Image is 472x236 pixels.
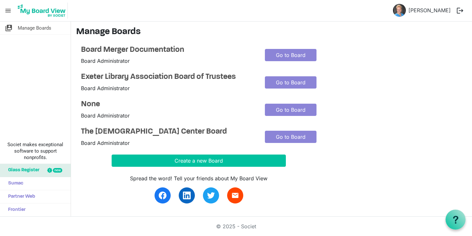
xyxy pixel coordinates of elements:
button: Create a new Board [112,155,286,167]
a: Go to Board [265,131,316,143]
span: Board Administrator [81,112,130,119]
img: My Board View Logo [16,3,68,19]
span: Manage Boards [18,22,51,34]
img: linkedin.svg [183,192,191,199]
span: Glass Register [5,164,39,177]
img: twitter.svg [207,192,215,199]
div: Spread the word! Tell your friends about My Board View [112,175,286,182]
a: email [227,187,243,203]
a: Board Merger Documentation [81,45,255,55]
img: facebook.svg [159,192,166,199]
button: logout [453,4,467,17]
span: Partner Web [5,190,35,203]
a: My Board View Logo [16,3,70,19]
a: Go to Board [265,49,316,61]
span: menu [2,5,14,17]
span: Board Administrator [81,58,130,64]
a: [PERSON_NAME] [406,4,453,17]
a: Go to Board [265,104,316,116]
a: None [81,100,255,109]
span: Societ makes exceptional software to support nonprofits. [3,141,68,161]
span: Sumac [5,177,23,190]
span: Board Administrator [81,140,130,146]
img: vLlGUNYjuWs4KbtSZQjaWZvDTJnrkUC5Pj-l20r8ChXSgqWs1EDCHboTbV3yLcutgLt7-58AB6WGaG5Dpql6HA_thumb.png [393,4,406,17]
a: Exeter Library Association Board of Trustees [81,72,255,82]
a: The [DEMOGRAPHIC_DATA] Center Board [81,127,255,137]
div: new [53,168,62,173]
span: email [231,192,239,199]
h3: Manage Boards [76,27,467,38]
span: Frontier [5,203,25,216]
a: © 2025 - Societ [216,223,256,230]
span: switch_account [5,22,13,34]
span: Board Administrator [81,85,130,91]
a: Go to Board [265,76,316,89]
